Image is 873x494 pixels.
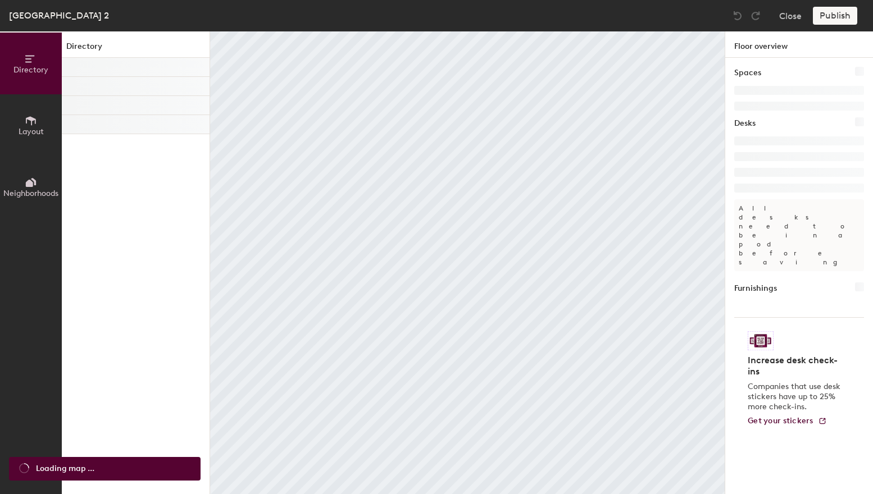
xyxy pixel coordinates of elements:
[748,416,813,426] span: Get your stickers
[734,117,756,130] h1: Desks
[36,463,94,475] span: Loading map ...
[748,331,774,350] img: Sticker logo
[725,31,873,58] h1: Floor overview
[19,127,44,136] span: Layout
[732,10,743,21] img: Undo
[3,189,58,198] span: Neighborhoods
[9,8,109,22] div: [GEOGRAPHIC_DATA] 2
[62,40,210,58] h1: Directory
[748,355,844,377] h4: Increase desk check-ins
[734,199,864,271] p: All desks need to be in a pod before saving
[210,31,725,494] canvas: Map
[734,282,777,295] h1: Furnishings
[779,7,802,25] button: Close
[748,382,844,412] p: Companies that use desk stickers have up to 25% more check-ins.
[748,417,827,426] a: Get your stickers
[734,67,761,79] h1: Spaces
[13,65,48,75] span: Directory
[750,10,761,21] img: Redo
